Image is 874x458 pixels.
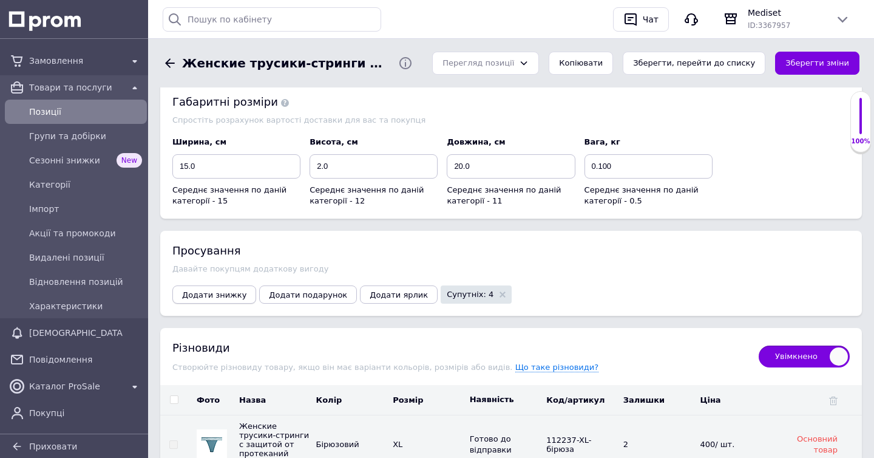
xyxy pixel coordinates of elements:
[172,243,850,258] div: Просування
[546,436,591,454] span: 112237-XL-бірюза
[775,52,859,75] button: Зберегти зміни
[36,47,438,69] strong: Защитная непромокаемая ластовица из специального материала вшита по всей высоте трусиков - от жив...
[29,442,77,451] span: Приховати
[172,340,747,355] div: Різновиди
[29,179,142,191] span: Категорії
[29,354,142,366] span: Повідомлення
[172,154,300,179] input: Ширина, см
[29,407,142,419] span: Покупці
[370,290,428,299] span: Додати ярлик
[623,52,765,75] button: Зберегти, перейти до списку
[29,327,123,339] span: [DEMOGRAPHIC_DATA]
[36,109,458,121] li: Один из слоев ластовицы сделан из непромокаемой ткани
[620,385,697,415] th: Залишки
[36,70,458,83] li: Удобная ажурная линия [GEOGRAPHIC_DATA]
[29,154,112,166] span: Сезонні знижки
[623,440,628,449] span: Дані основного товару
[613,7,669,32] button: Чат
[543,385,620,415] th: Код/артикул
[236,385,313,415] th: Назва
[172,264,850,273] div: Давайте покупцям додаткову вигоду
[310,137,358,146] span: Висота, см
[172,115,850,125] div: Спростіть розрахунок вартості доставки для вас та покупця
[29,300,142,312] span: Характеристики
[748,7,825,19] span: Mediset
[584,154,713,179] input: Вага, кг
[797,434,838,454] span: Основний товар
[29,276,142,288] span: Відновлення позицій
[172,363,515,372] span: Створюйте різновиду товару, якщо він має варіанти кольорів, розмірів або видів.
[172,94,850,109] div: Габаритні розміри
[748,21,790,30] span: ID: 3367957
[117,153,142,168] span: New
[584,185,713,207] div: Середнє значення по даній категорії - 0.5
[36,83,458,96] li: Антибактериальный слой, защищающий от возникновения неприятных запахов
[29,81,123,94] span: Товари та послуги
[515,363,599,372] span: Що таке різновиди?
[172,185,300,207] div: Середнє значення по даній категорії - 15
[310,185,438,207] div: Середнє значення по даній категорії - 12
[316,395,342,405] span: Колір
[447,290,493,298] span: Супутніх: 4
[442,57,514,70] div: Перегляд позиції
[393,395,423,405] span: Розмір
[700,440,734,449] span: 400/ шт.
[549,52,613,75] button: Копіювати
[310,154,438,179] input: Висота, см
[12,143,75,152] strong: Характеристики
[269,290,347,299] span: Додати подарунок
[851,137,870,146] div: 100%
[759,346,850,367] span: Увімкнено
[12,12,482,415] body: Редактор, 954CCE61-D1F9-431E-9855-1864640F6FAF
[12,12,482,38] p: Элегантные женские трусики со специальной непромокаемой вставкой. Для женщин с недержанием мочи, ...
[850,91,871,152] div: 100% Якість заповнення
[36,121,458,134] li: Пропускает воздух, отсутствует «парниковый эффект»
[447,137,505,146] span: Довжина, см
[360,285,438,304] button: Додати ярлик
[393,440,402,449] span: XL
[163,7,381,32] input: Пошук по кабінету
[29,227,142,239] span: Акції та промокоди
[584,137,620,146] span: Вага, кг
[470,434,512,454] span: Готово до відправки
[172,285,256,304] button: Додати знижку
[172,137,226,146] span: Ширина, см
[697,385,774,415] th: Ціна
[29,380,123,392] span: Каталог ProSale
[36,96,458,109] li: Слой, поглощающий жидкость
[447,154,575,179] input: Довжина, см
[29,106,142,118] span: Позиції
[447,185,575,207] div: Середнє значення по даній категорії - 11
[182,55,388,72] span: Женские трусики-стринги с защитой от протеканий (бирюза, XL)
[29,55,123,67] span: Замовлення
[29,251,142,264] span: Видалені позиції
[188,385,236,415] th: Фото
[467,385,544,415] th: Наявність
[259,285,357,304] button: Додати подарунок
[640,10,661,29] div: Чат
[29,203,142,215] span: Імпорт
[29,130,142,142] span: Групи та добірки
[182,290,246,299] span: Додати знижку
[316,440,359,449] span: Бірюзовий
